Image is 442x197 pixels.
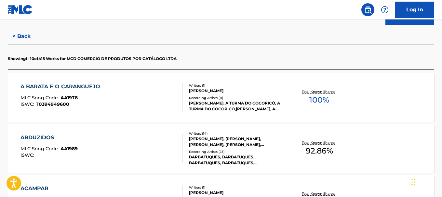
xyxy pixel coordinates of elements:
span: AA1989 [60,146,78,152]
div: Widget de chat [409,166,442,197]
div: [PERSON_NAME] [189,88,284,94]
img: MLC Logo [8,5,33,14]
div: Writers ( 1 ) [189,83,284,88]
div: ABDUZIDOS [20,134,78,142]
div: Recording Artists ( 11 ) [189,95,284,100]
div: Writers ( 1 ) [189,185,284,190]
a: ABDUZIDOSMLC Song Code:AA1989ISWC:Writers (14)[PERSON_NAME], [PERSON_NAME], [PERSON_NAME], [PERSO... [8,124,434,173]
div: Writers ( 14 ) [189,131,284,136]
span: ISWC : [20,101,36,107]
span: ISWC : [20,152,36,158]
span: 92.86 % [306,145,333,157]
div: ACAMPAR [20,185,79,192]
p: Total Known Shares: [302,191,337,196]
div: BARBATUQUES, BARBATUQUES, BARBATUQUES, BARBATUQUES, BARBATUQUES [189,154,284,166]
p: Total Known Shares: [302,140,337,145]
span: T0394949600 [36,101,69,107]
a: Public Search [361,3,374,16]
button: < Back [8,28,47,44]
div: [PERSON_NAME] [189,190,284,196]
div: [PERSON_NAME], [PERSON_NAME], [PERSON_NAME], [PERSON_NAME], [PERSON_NAME], [PERSON_NAME], [PERSON... [189,136,284,148]
span: MLC Song Code : [20,95,60,101]
img: search [364,6,372,14]
span: MLC Song Code : [20,146,60,152]
span: AA1978 [60,95,78,101]
a: A BARATA E O CARANGUEJOMLC Song Code:AA1978ISWC:T0394949600Writers (1)[PERSON_NAME]Recording Arti... [8,73,434,122]
p: Showing 1 - 10 of 415 Works for MCD COMERCIO DE PRODUTOS POR CATÁLOGO LTDA [8,56,177,62]
div: Arrastar [411,172,415,192]
span: 100 % [309,94,329,106]
p: Total Known Shares: [302,89,337,94]
div: Help [378,3,391,16]
iframe: Chat Widget [409,166,442,197]
div: A BARATA E O CARANGUEJO [20,83,103,91]
img: help [381,6,389,14]
div: [PERSON_NAME], A TURMA DO COCORICÓ, A TURMA DO COCORICÓ,[PERSON_NAME], A TURMA DO COCORICÓ [FEAT.... [189,100,284,112]
div: Recording Artists ( 23 ) [189,149,284,154]
a: Log In [395,2,434,18]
